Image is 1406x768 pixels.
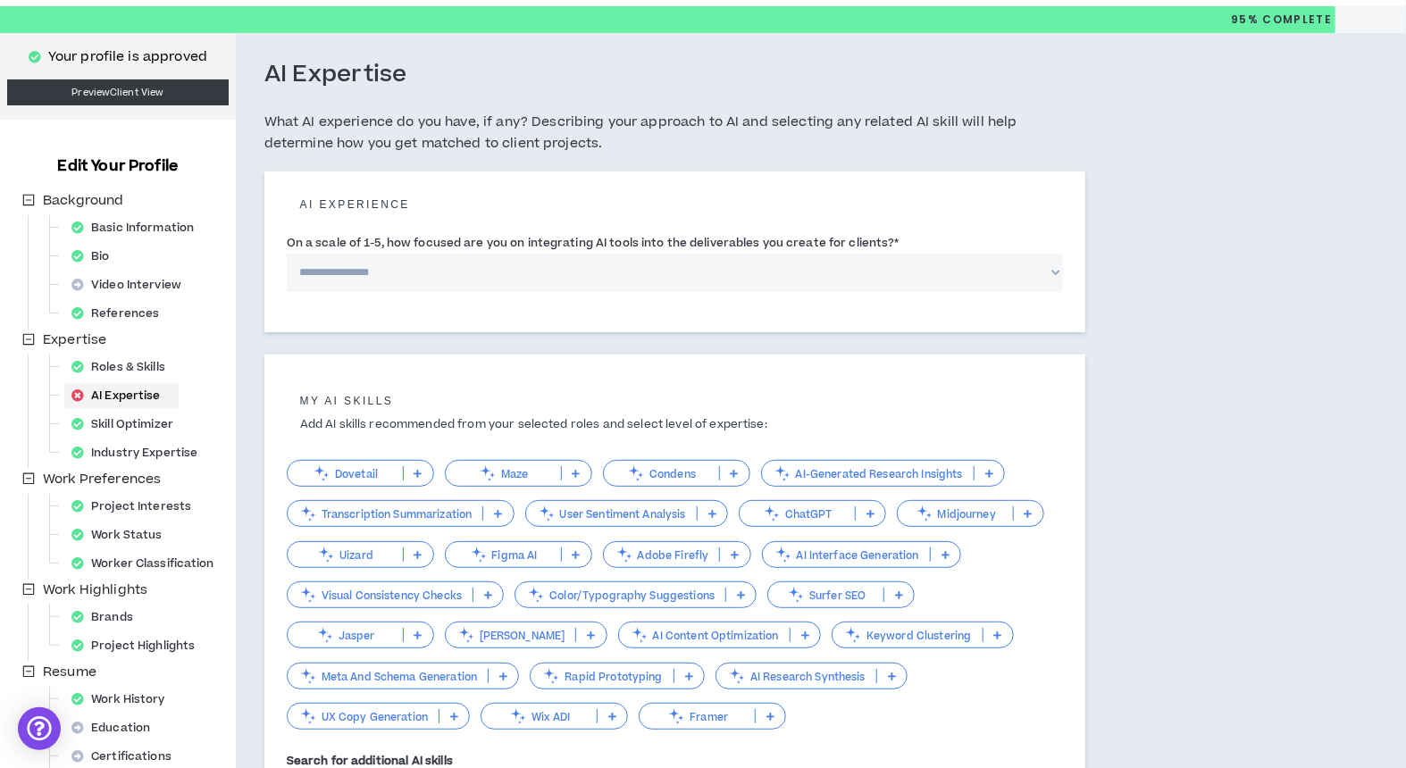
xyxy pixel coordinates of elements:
[287,229,900,257] label: On a scale of 1-5, how focused are you on integrating AI tools into the deliverables you create f...
[43,191,123,210] span: Background
[7,79,229,105] a: PreviewClient View
[768,589,883,602] p: Surfer SEO
[64,272,199,297] div: Video Interview
[64,687,183,712] div: Work History
[515,589,725,602] p: Color/Typography Suggestions
[288,629,403,642] p: Jasper
[43,330,106,349] span: Expertise
[740,507,855,521] p: ChatGPT
[39,190,127,212] span: Background
[39,580,151,601] span: Work Highlights
[288,548,403,562] p: Uizard
[640,710,755,723] p: Framer
[288,467,403,480] p: Dovetail
[763,548,930,562] p: AI Interface Generation
[64,412,191,437] div: Skill Optimizer
[43,470,161,488] span: Work Preferences
[264,60,407,90] h3: AI Expertise
[22,665,35,678] span: minus-square
[287,198,1064,211] h5: AI experience
[64,551,232,576] div: Worker Classification
[50,155,185,177] h3: Edit Your Profile
[64,494,209,519] div: Project Interests
[619,629,790,642] p: AI Content Optimization
[39,662,100,683] span: Resume
[481,710,597,723] p: Wix ADI
[64,715,168,740] div: Education
[446,467,561,480] p: Maze
[288,710,439,723] p: UX Copy Generation
[64,522,180,547] div: Work Status
[18,707,61,750] div: Open Intercom Messenger
[531,670,673,683] p: Rapid Prototyping
[64,383,179,408] div: AI Expertise
[22,472,35,485] span: minus-square
[64,440,215,465] div: Industry Expertise
[22,333,35,346] span: minus-square
[22,583,35,596] span: minus-square
[64,633,213,658] div: Project Highlights
[288,589,473,602] p: Visual Consistency Checks
[604,467,719,480] p: Condens
[64,301,177,326] div: References
[288,507,483,521] p: Transcription Summarization
[64,244,128,269] div: Bio
[446,548,561,562] p: Figma AI
[526,507,697,521] p: User Sentiment Analysis
[716,670,876,683] p: AI Research Synthesis
[22,194,35,206] span: minus-square
[833,629,983,642] p: Keyword Clustering
[287,395,1064,407] h5: My AI skills
[1231,6,1332,33] p: 95%
[43,580,147,599] span: Work Highlights
[1259,12,1332,28] span: Complete
[287,416,1064,433] p: Add AI skills recommended from your selected roles and select level of expertise:
[604,548,720,562] p: Adobe Firefly
[762,467,974,480] p: AI-Generated Research Insights
[64,605,151,630] div: Brands
[898,507,1013,521] p: Midjourney
[288,670,489,683] p: Meta And Schema Generation
[48,47,207,67] p: Your profile is approved
[39,469,164,490] span: Work Preferences
[264,112,1086,154] h5: What AI experience do you have, if any? Describing your approach to AI and selecting any related ...
[446,629,576,642] p: [PERSON_NAME]
[64,355,183,380] div: Roles & Skills
[39,330,110,351] span: Expertise
[43,663,96,681] span: Resume
[64,215,212,240] div: Basic Information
